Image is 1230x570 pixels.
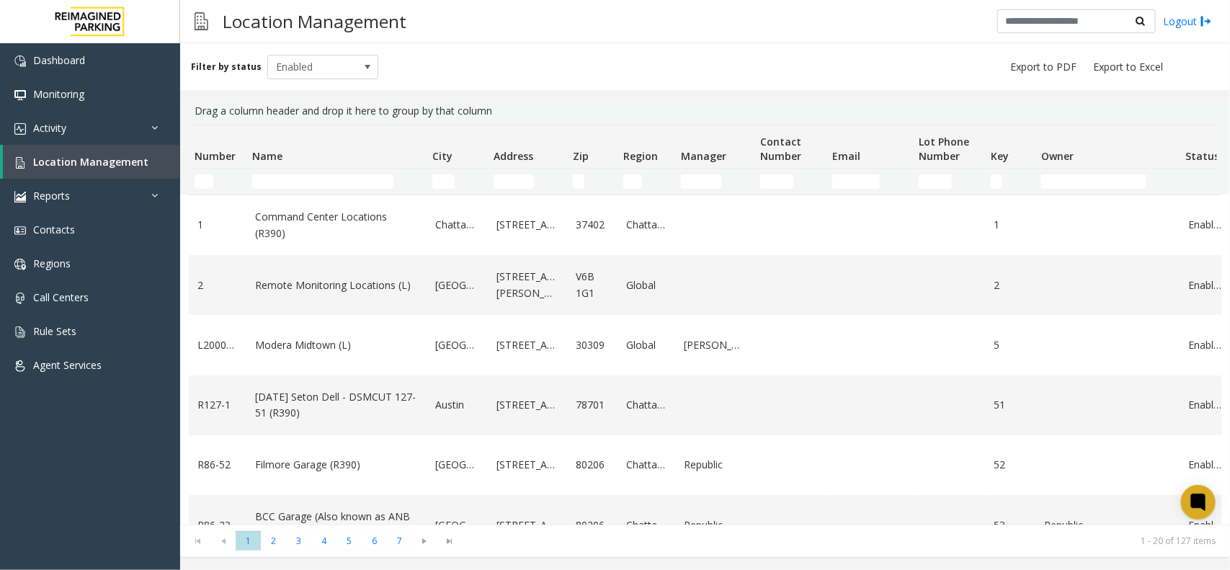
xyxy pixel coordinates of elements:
[195,149,236,163] span: Number
[435,277,479,293] a: [GEOGRAPHIC_DATA]
[994,217,1027,233] a: 1
[252,149,282,163] span: Name
[985,169,1035,195] td: Key Filter
[626,217,667,233] a: Chattanooga
[1041,149,1074,163] span: Owner
[255,277,418,293] a: Remote Monitoring Locations (L)
[268,55,356,79] span: Enabled
[255,337,418,353] a: Modera Midtown (L)
[684,337,746,353] a: [PERSON_NAME]
[236,531,261,551] span: Page 1
[994,277,1027,293] a: 2
[494,174,534,189] input: Address Filter
[994,457,1027,473] a: 52
[826,169,913,195] td: Email Filter
[215,4,414,39] h3: Location Management
[1163,14,1212,29] a: Logout
[1188,217,1221,233] a: Enabled
[1188,397,1221,413] a: Enabled
[1188,457,1221,473] a: Enabled
[760,174,793,189] input: Contact Number Filter
[197,457,238,473] a: R86-52
[994,517,1027,533] a: 53
[991,149,1009,163] span: Key
[496,457,558,473] a: [STREET_ADDRESS]
[14,225,26,236] img: 'icon'
[14,191,26,202] img: 'icon'
[994,397,1027,413] a: 51
[33,324,76,338] span: Rule Sets
[197,277,238,293] a: 2
[1004,57,1082,77] button: Export to PDF
[576,397,609,413] a: 78701
[576,269,609,301] a: V6B 1G1
[1010,60,1077,74] span: Export to PDF
[14,293,26,304] img: 'icon'
[1041,174,1146,189] input: Owner Filter
[832,174,880,189] input: Email Filter
[1188,517,1221,533] a: Enabled
[1180,169,1230,195] td: Status Filter
[626,397,667,413] a: Chattanooga
[435,457,479,473] a: [GEOGRAPHIC_DATA]
[286,531,311,551] span: Page 3
[1044,517,1171,533] a: Republic
[1035,169,1180,195] td: Owner Filter
[496,269,558,301] a: [STREET_ADDRESS][PERSON_NAME]
[14,123,26,135] img: 'icon'
[1188,337,1221,353] a: Enabled
[14,326,26,338] img: 'icon'
[494,149,533,163] span: Address
[1188,277,1221,293] a: Enabled
[435,397,479,413] a: Austin
[33,121,66,135] span: Activity
[191,61,262,74] label: Filter by status
[3,145,180,179] a: Location Management
[197,397,238,413] a: R127-1
[623,174,642,189] input: Region Filter
[576,457,609,473] a: 80206
[33,155,148,169] span: Location Management
[626,457,667,473] a: Chattanooga
[197,337,238,353] a: L20000500
[573,149,589,163] span: Zip
[1093,60,1163,74] span: Export to Excel
[33,257,71,270] span: Regions
[189,97,1221,125] div: Drag a column header and drop it here to group by that column
[255,209,418,241] a: Command Center Locations (R390)
[415,535,434,547] span: Go to the next page
[576,517,609,533] a: 80206
[255,509,418,541] a: BCC Garage (Also known as ANB Garage) (R390)
[33,87,84,101] span: Monitoring
[760,135,801,163] span: Contact Number
[684,517,746,533] a: Republic
[412,531,437,551] span: Go to the next page
[435,217,479,233] a: Chattanooga
[311,531,337,551] span: Page 4
[33,53,85,67] span: Dashboard
[33,223,75,236] span: Contacts
[576,217,609,233] a: 37402
[684,457,746,473] a: Republic
[362,531,387,551] span: Page 6
[496,397,558,413] a: [STREET_ADDRESS]
[246,169,427,195] td: Name Filter
[14,157,26,169] img: 'icon'
[919,135,969,163] span: Lot Phone Number
[991,174,1002,189] input: Key Filter
[626,277,667,293] a: Global
[261,531,286,551] span: Page 2
[496,517,558,533] a: [STREET_ADDRESS]
[913,169,985,195] td: Lot Phone Number Filter
[994,337,1027,353] a: 5
[435,517,479,533] a: [GEOGRAPHIC_DATA]
[623,149,658,163] span: Region
[488,169,567,195] td: Address Filter
[626,517,667,533] a: Chattanooga
[432,149,453,163] span: City
[576,337,609,353] a: 30309
[337,531,362,551] span: Page 5
[432,174,455,189] input: City Filter
[427,169,488,195] td: City Filter
[1180,125,1230,169] th: Status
